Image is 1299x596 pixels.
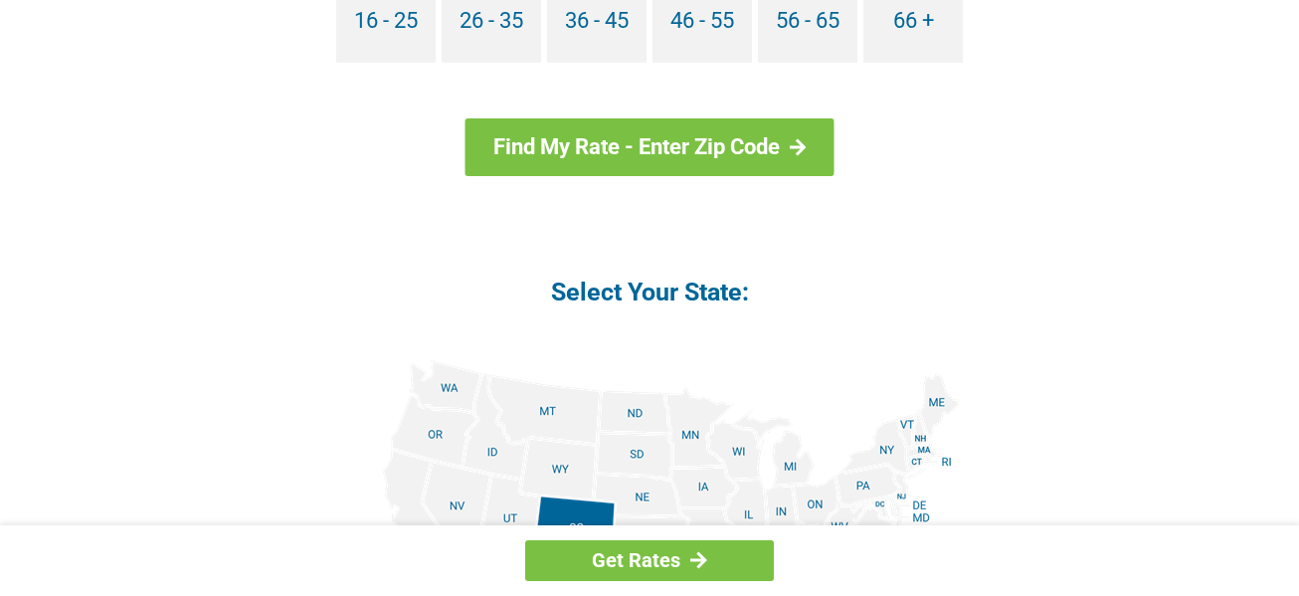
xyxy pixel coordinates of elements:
[525,540,774,581] a: Get Rates
[465,118,835,176] a: Find My Rate - Enter Zip Code
[172,276,1127,308] h4: Select Your State:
